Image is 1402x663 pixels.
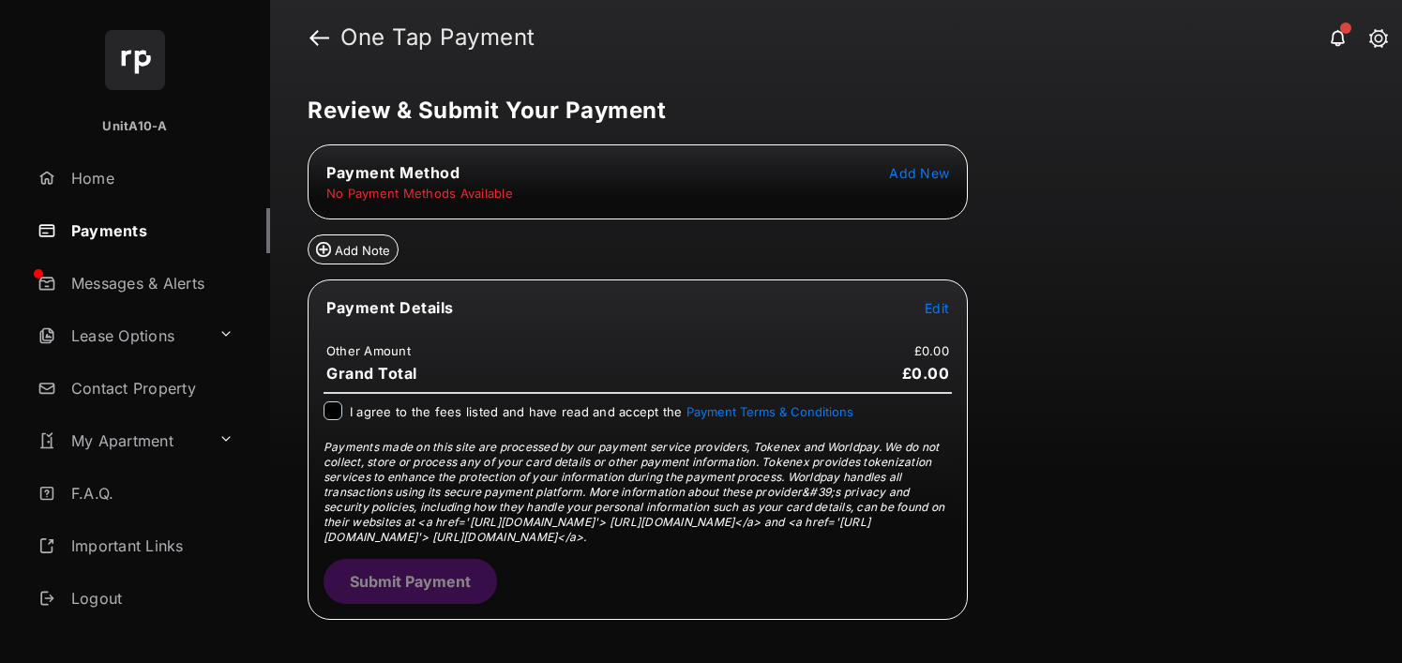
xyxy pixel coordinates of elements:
a: Contact Property [30,366,270,411]
a: Logout [30,576,270,621]
td: Other Amount [325,342,412,359]
h5: Review & Submit Your Payment [308,99,1349,122]
td: No Payment Methods Available [325,185,514,202]
span: Edit [925,300,949,316]
span: Grand Total [326,364,417,383]
p: UnitA10-A [102,117,167,136]
span: I agree to the fees listed and have read and accept the [350,404,853,419]
a: F.A.Q. [30,471,270,516]
button: Add New [889,163,949,182]
button: Submit Payment [324,559,497,604]
button: Edit [925,298,949,317]
a: Payments [30,208,270,253]
span: Add New [889,165,949,181]
img: svg+xml;base64,PHN2ZyB4bWxucz0iaHR0cDovL3d3dy53My5vcmcvMjAwMC9zdmciIHdpZHRoPSI2NCIgaGVpZ2h0PSI2NC... [105,30,165,90]
span: Payments made on this site are processed by our payment service providers, Tokenex and Worldpay. ... [324,440,944,544]
span: Payment Method [326,163,460,182]
span: £0.00 [902,364,950,383]
a: Lease Options [30,313,211,358]
button: Add Note [308,234,399,264]
a: Messages & Alerts [30,261,270,306]
a: My Apartment [30,418,211,463]
td: £0.00 [913,342,950,359]
a: Important Links [30,523,241,568]
strong: One Tap Payment [340,26,535,49]
button: I agree to the fees listed and have read and accept the [686,404,853,419]
span: Payment Details [326,298,454,317]
a: Home [30,156,270,201]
